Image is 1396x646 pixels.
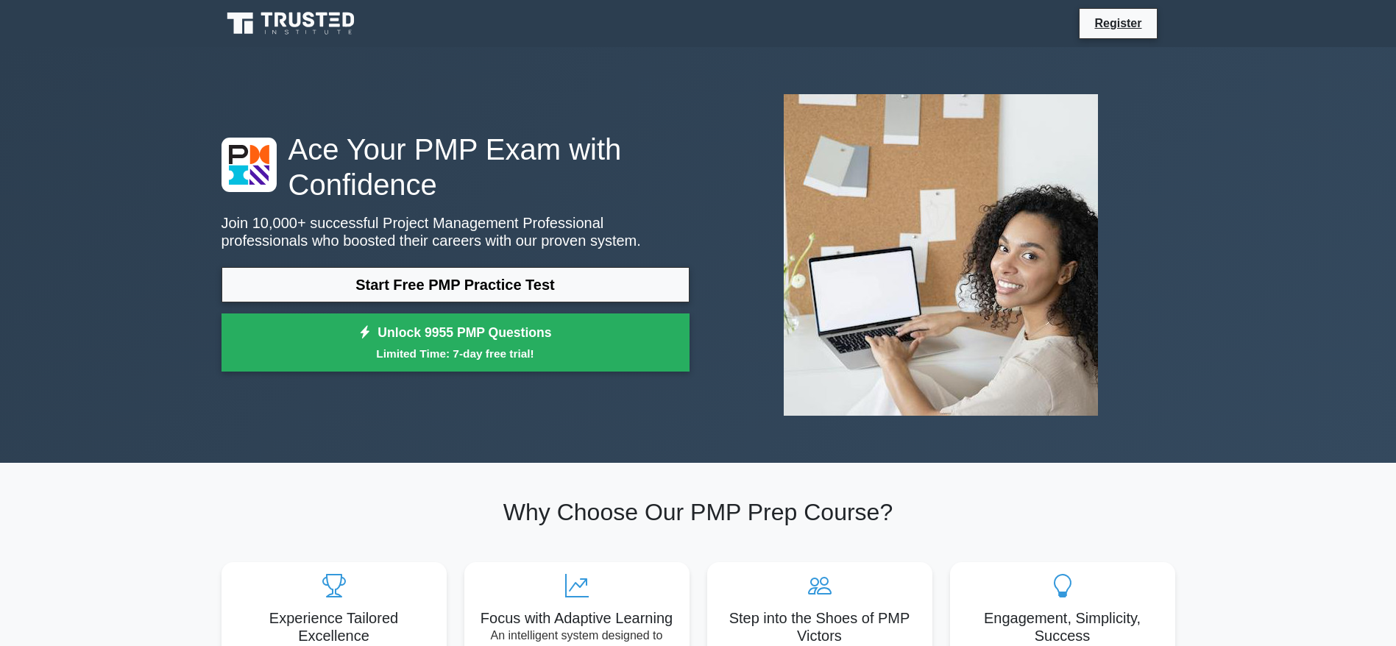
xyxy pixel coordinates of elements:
[222,498,1175,526] h2: Why Choose Our PMP Prep Course?
[719,609,921,645] h5: Step into the Shoes of PMP Victors
[962,609,1163,645] h5: Engagement, Simplicity, Success
[222,132,690,202] h1: Ace Your PMP Exam with Confidence
[240,345,671,362] small: Limited Time: 7-day free trial!
[233,609,435,645] h5: Experience Tailored Excellence
[1085,14,1150,32] a: Register
[222,313,690,372] a: Unlock 9955 PMP QuestionsLimited Time: 7-day free trial!
[476,609,678,627] h5: Focus with Adaptive Learning
[222,214,690,249] p: Join 10,000+ successful Project Management Professional professionals who boosted their careers w...
[222,267,690,302] a: Start Free PMP Practice Test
